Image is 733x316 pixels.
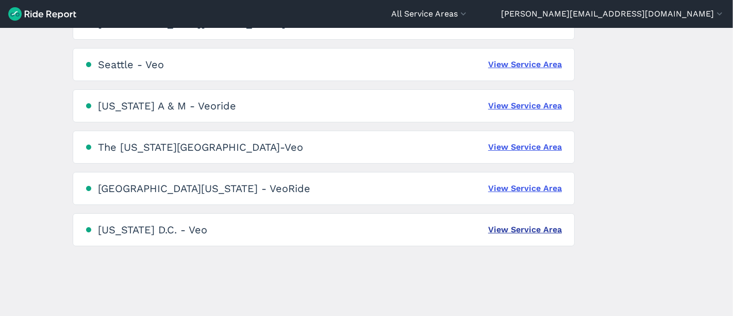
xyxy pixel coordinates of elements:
a: View Service Area [488,141,562,153]
div: Seattle - Veo [98,58,164,71]
img: Ride Report [8,7,76,21]
div: [GEOGRAPHIC_DATA][US_STATE] - VeoRide [98,182,310,195]
div: [US_STATE] D.C. - Veo [98,224,207,236]
a: View Service Area [488,58,562,71]
a: View Service Area [488,224,562,236]
div: The [US_STATE][GEOGRAPHIC_DATA]-Veo [98,141,303,153]
a: View Service Area [488,100,562,112]
button: All Service Areas [391,8,469,20]
button: [PERSON_NAME][EMAIL_ADDRESS][DOMAIN_NAME] [501,8,725,20]
a: View Service Area [488,182,562,195]
div: [US_STATE] A & M - Veoride [98,100,236,112]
